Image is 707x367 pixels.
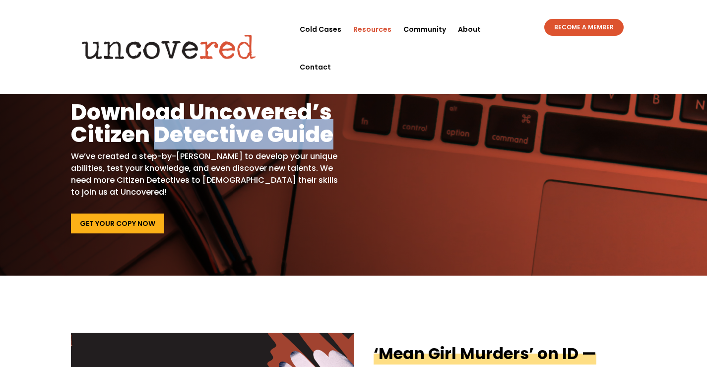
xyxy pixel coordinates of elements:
[353,10,391,48] a: Resources
[71,150,338,198] p: We’ve created a step-by-[PERSON_NAME] to develop your unique abilities, test your knowledge, and ...
[458,10,481,48] a: About
[570,13,602,19] a: Sign In
[71,214,164,233] a: Get Your Copy Now
[300,48,331,86] a: Contact
[71,101,338,150] h1: Download Uncovered’s Citizen Detective Guide
[300,10,341,48] a: Cold Cases
[73,27,264,66] img: Uncovered logo
[403,10,446,48] a: Community
[544,19,624,36] a: BECOME A MEMBER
